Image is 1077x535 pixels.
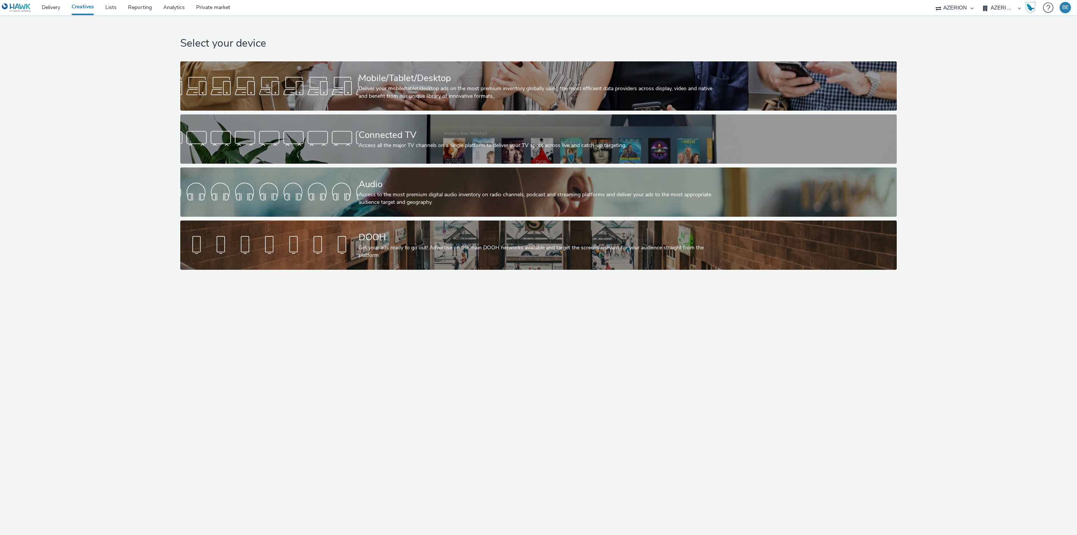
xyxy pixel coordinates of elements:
[180,221,896,270] a: DOOHGet your ads ready to go out! Advertise on the main DOOH networks available and target the sc...
[359,231,715,244] div: DOOH
[359,85,715,100] div: Deliver your mobile/tablet/desktop ads on the most premium inventory globally using the most effi...
[359,72,715,85] div: Mobile/Tablet/Desktop
[1025,2,1036,14] img: Hawk Academy
[1025,2,1039,14] a: Hawk Academy
[359,178,715,191] div: Audio
[1062,2,1069,13] div: BE
[359,128,715,142] div: Connected TV
[180,114,896,164] a: Connected TVAccess all the major TV channels on a single platform to deliver your TV spots across...
[359,244,715,260] div: Get your ads ready to go out! Advertise on the main DOOH networks available and target the screen...
[359,191,715,206] div: Access to the most premium digital audio inventory on radio channels, podcast and streaming platf...
[180,61,896,111] a: Mobile/Tablet/DesktopDeliver your mobile/tablet/desktop ads on the most premium inventory globall...
[180,36,896,51] h1: Select your device
[2,3,31,13] img: undefined Logo
[180,167,896,217] a: AudioAccess to the most premium digital audio inventory on radio channels, podcast and streaming ...
[359,142,715,149] div: Access all the major TV channels on a single platform to deliver your TV spots across live and ca...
